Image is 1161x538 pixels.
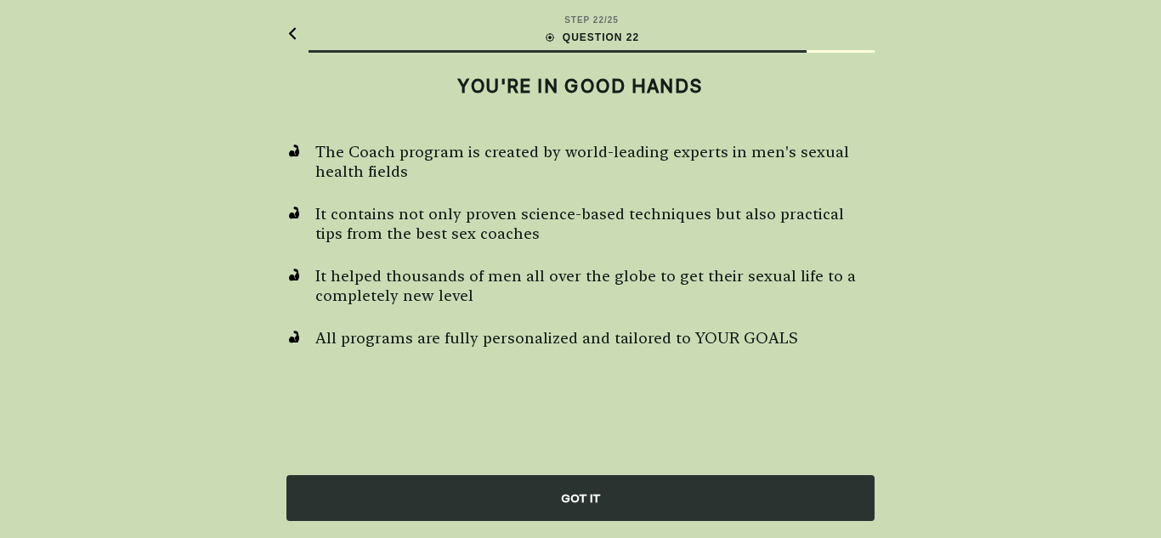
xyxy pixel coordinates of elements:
div: QUESTION 22 [544,30,639,45]
h2: YOU'RE IN GOOD HANDS [286,75,875,97]
span: All programs are fully personalized and tailored to YOUR GOALS [315,329,798,348]
span: It helped thousands of men all over the globe to get their sexual life to a completely new level [315,267,875,305]
div: STEP 22 / 25 [564,14,619,26]
span: The Coach program is created by world-leading experts in men's sexual health fields [315,143,875,181]
div: GOT IT [286,475,875,521]
span: It contains not only proven science-based techniques but also practical tips from the best sex co... [315,205,875,243]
